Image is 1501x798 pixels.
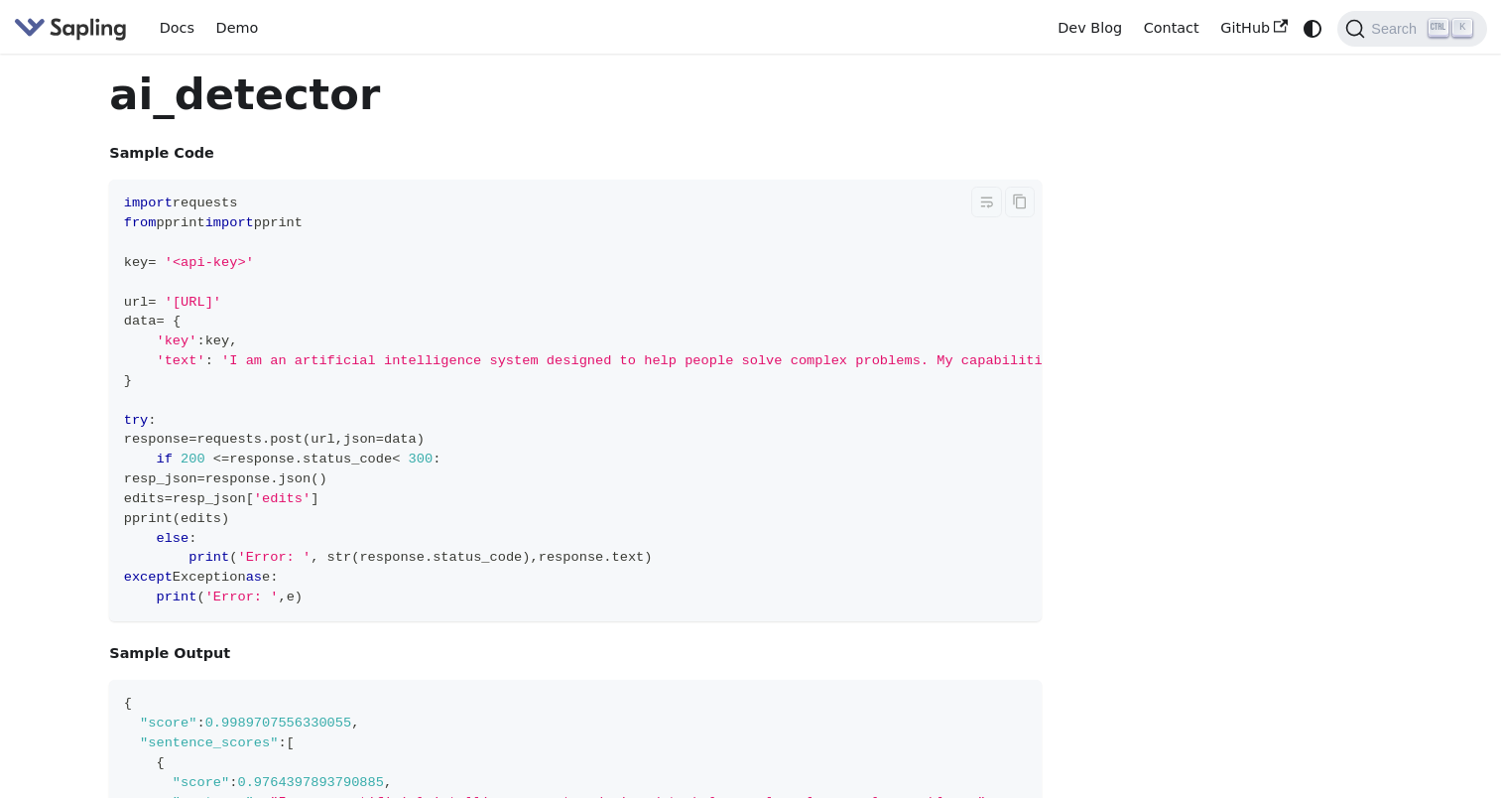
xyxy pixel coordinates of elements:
span: : [205,353,213,368]
span: ] [311,491,318,506]
span: : [196,333,204,348]
span: 0.9989707556330055 [205,716,352,731]
span: ( [311,471,318,486]
span: except [124,570,173,585]
a: Contact [1133,13,1210,44]
span: pprint [254,215,303,230]
span: response [205,471,271,486]
h4: Sample Code [109,144,1042,162]
span: response [539,550,604,565]
span: [ [246,491,254,506]
button: Search (Ctrl+K) [1337,11,1486,47]
span: ( [351,550,359,565]
span: ( [196,590,204,604]
span: ( [173,511,181,526]
span: 0.9764397893790885 [237,775,384,790]
span: , [335,432,343,447]
span: Search [1365,21,1429,37]
span: ) [221,511,229,526]
span: print [156,590,196,604]
span: , [351,716,359,731]
span: '[URL]' [165,295,221,310]
span: resp_json [124,471,197,486]
span: < [392,452,400,466]
span: = [376,432,384,447]
span: : [148,413,156,428]
span: try [124,413,149,428]
a: GitHub [1209,13,1298,44]
span: : [278,735,286,750]
span: print [188,550,229,565]
span: ) [318,471,326,486]
span: "score" [173,775,229,790]
span: 300 [409,452,434,466]
span: url [311,432,335,447]
span: . [295,452,303,466]
span: ) [644,550,652,565]
span: { [124,696,132,711]
a: Sapling.ai [14,14,134,43]
img: Sapling.ai [14,14,127,43]
span: 'text' [156,353,204,368]
span: requests [173,196,238,210]
span: : [229,775,237,790]
span: key [124,255,149,270]
span: edits [124,491,165,506]
span: str [327,550,352,565]
a: Docs [149,13,205,44]
span: { [173,314,181,329]
span: : [270,570,278,585]
span: ( [303,432,311,447]
span: = [196,471,204,486]
span: { [156,755,164,770]
span: from [124,215,157,230]
span: . [262,432,270,447]
span: "sentence_scores" [140,735,278,750]
span: : [188,531,196,546]
span: ) [417,432,425,447]
span: 200 [181,452,205,466]
span: 'Error: ' [205,590,279,604]
span: , [384,775,392,790]
span: pprint [124,511,173,526]
span: Exception [173,570,246,585]
span: = [148,255,156,270]
span: edits [181,511,221,526]
span: json [278,471,311,486]
span: import [205,215,254,230]
span: "score" [140,716,196,731]
button: Toggle word wrap [971,187,1002,217]
button: Copy code to clipboard [1005,187,1035,217]
span: data [124,314,157,329]
h4: Sample Output [109,644,1042,662]
span: = [156,314,164,329]
span: ) [522,550,530,565]
span: : [196,716,204,731]
kbd: K [1452,19,1472,37]
span: ( [229,550,237,565]
span: pprint [156,215,204,230]
span: as [246,570,262,585]
span: else [156,531,188,546]
span: , [311,550,318,565]
a: Demo [205,13,269,44]
span: = [188,432,196,447]
span: . [425,550,433,565]
span: , [229,333,237,348]
span: } [124,373,132,388]
span: text [612,550,645,565]
a: Dev Blog [1047,13,1132,44]
span: requests [196,432,262,447]
span: response [359,550,425,565]
span: = [148,295,156,310]
span: status_code [433,550,522,565]
span: e [287,590,295,604]
span: json [343,432,376,447]
span: post [270,432,303,447]
span: response [124,432,189,447]
span: resp_json [173,491,246,506]
span: url [124,295,149,310]
span: data [384,432,417,447]
span: : [433,452,440,466]
span: , [531,550,539,565]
